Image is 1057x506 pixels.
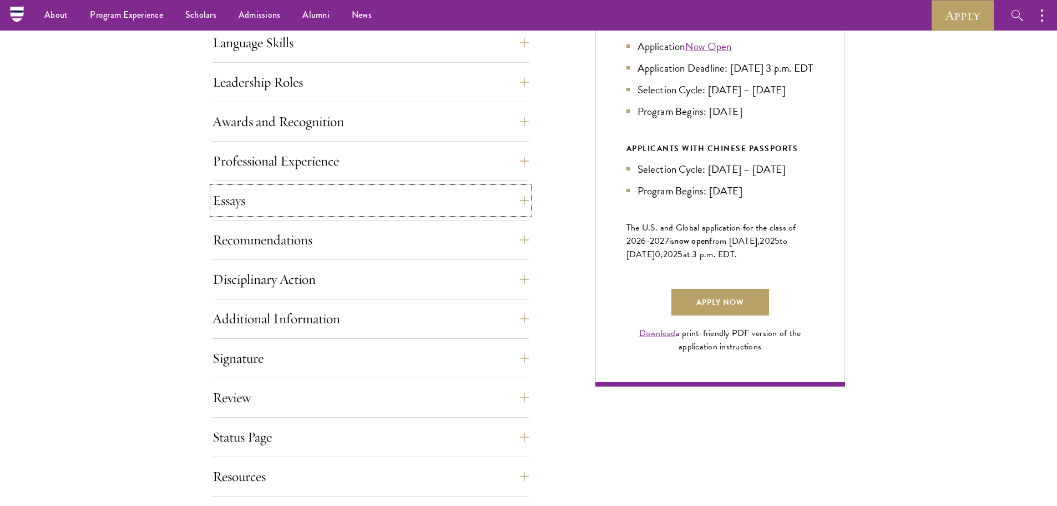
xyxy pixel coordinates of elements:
[760,234,775,248] span: 202
[213,148,529,174] button: Professional Experience
[626,183,814,199] li: Program Begins: [DATE]
[775,234,780,248] span: 5
[626,82,814,98] li: Selection Cycle: [DATE] – [DATE]
[626,221,796,248] span: The U.S. and Global application for the class of 202
[626,142,814,156] div: APPLICANTS WITH CHINESE PASSPORTS
[213,345,529,372] button: Signature
[213,187,529,214] button: Essays
[685,38,732,54] a: Now Open
[709,234,760,248] span: from [DATE],
[213,266,529,293] button: Disciplinary Action
[626,103,814,119] li: Program Begins: [DATE]
[641,234,646,248] span: 6
[626,60,814,76] li: Application Deadline: [DATE] 3 p.m. EDT
[677,248,682,261] span: 5
[626,38,814,54] li: Application
[683,248,737,261] span: at 3 p.m. EDT.
[213,227,529,253] button: Recommendations
[665,234,669,248] span: 7
[213,463,529,490] button: Resources
[655,248,660,261] span: 0
[213,108,529,135] button: Awards and Recognition
[669,234,675,248] span: is
[213,384,529,411] button: Review
[626,161,814,177] li: Selection Cycle: [DATE] – [DATE]
[213,69,529,96] button: Leadership Roles
[663,248,678,261] span: 202
[626,234,787,261] span: to [DATE]
[660,248,662,261] span: ,
[213,29,529,56] button: Language Skills
[639,327,676,340] a: Download
[626,327,814,353] div: a print-friendly PDF version of the application instructions
[674,234,709,247] span: now open
[646,234,665,248] span: -202
[671,289,769,315] a: Apply Now
[213,424,529,450] button: Status Page
[213,305,529,332] button: Additional Information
